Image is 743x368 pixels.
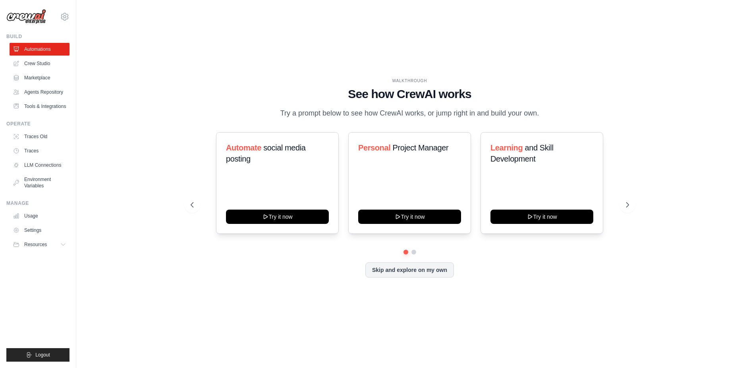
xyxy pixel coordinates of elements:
[191,78,629,84] div: WALKTHROUGH
[6,9,46,24] img: Logo
[10,86,69,98] a: Agents Repository
[358,143,390,152] span: Personal
[10,43,69,56] a: Automations
[10,100,69,113] a: Tools & Integrations
[358,210,461,224] button: Try it now
[10,130,69,143] a: Traces Old
[6,200,69,206] div: Manage
[6,33,69,40] div: Build
[10,224,69,237] a: Settings
[10,145,69,157] a: Traces
[490,143,553,163] span: and Skill Development
[24,241,47,248] span: Resources
[10,71,69,84] a: Marketplace
[365,262,454,277] button: Skip and explore on my own
[6,121,69,127] div: Operate
[10,173,69,192] a: Environment Variables
[35,352,50,358] span: Logout
[226,210,329,224] button: Try it now
[191,87,629,101] h1: See how CrewAI works
[392,143,448,152] span: Project Manager
[10,238,69,251] button: Resources
[490,143,523,152] span: Learning
[10,57,69,70] a: Crew Studio
[10,210,69,222] a: Usage
[10,159,69,171] a: LLM Connections
[490,210,593,224] button: Try it now
[226,143,306,163] span: social media posting
[276,108,543,119] p: Try a prompt below to see how CrewAI works, or jump right in and build your own.
[226,143,261,152] span: Automate
[6,348,69,362] button: Logout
